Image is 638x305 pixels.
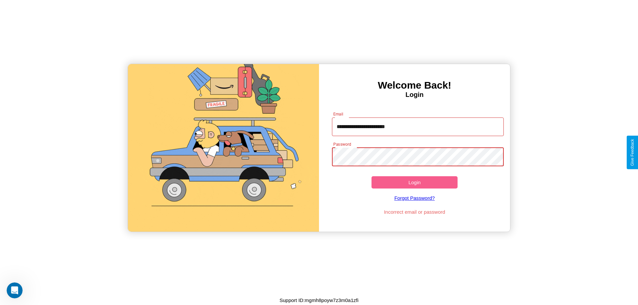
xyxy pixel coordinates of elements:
a: Forgot Password? [329,189,501,207]
button: Login [372,176,458,189]
p: Incorrect email or password [329,207,501,216]
h4: Login [319,91,510,99]
p: Support ID: mgmh8poyw7z3m0a1zfi [279,296,359,305]
iframe: Intercom live chat [7,282,23,298]
h3: Welcome Back! [319,80,510,91]
div: Give Feedback [630,139,635,166]
label: Password [333,141,351,147]
img: gif [128,64,319,232]
label: Email [333,111,344,117]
